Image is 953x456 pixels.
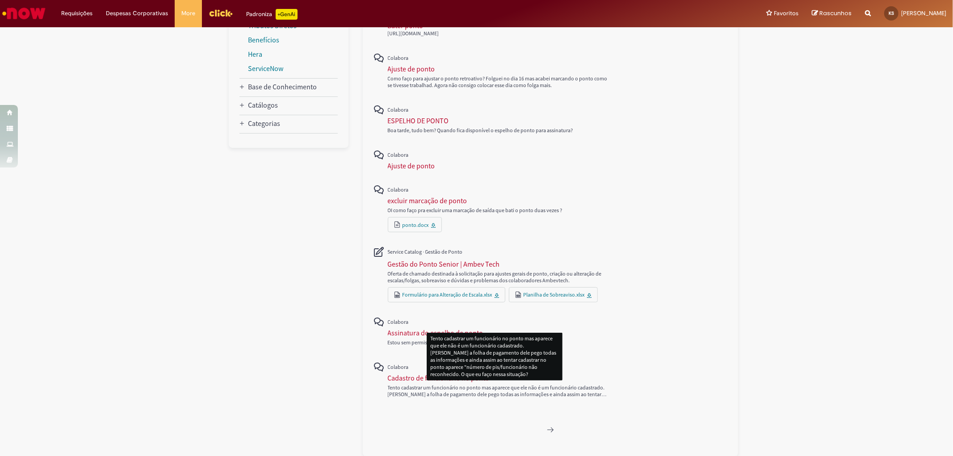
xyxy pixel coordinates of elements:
span: [PERSON_NAME] [901,9,946,17]
span: Favoritos [774,9,798,18]
span: More [181,9,195,18]
span: Requisições [61,9,92,18]
a: Rascunhos [812,9,852,18]
span: Despesas Corporativas [106,9,168,18]
span: KS [889,10,894,16]
span: Rascunhos [819,9,852,17]
img: ServiceNow [1,4,47,22]
img: click_logo_yellow_360x200.png [209,6,233,20]
div: Padroniza [246,9,298,20]
p: +GenAi [276,9,298,20]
